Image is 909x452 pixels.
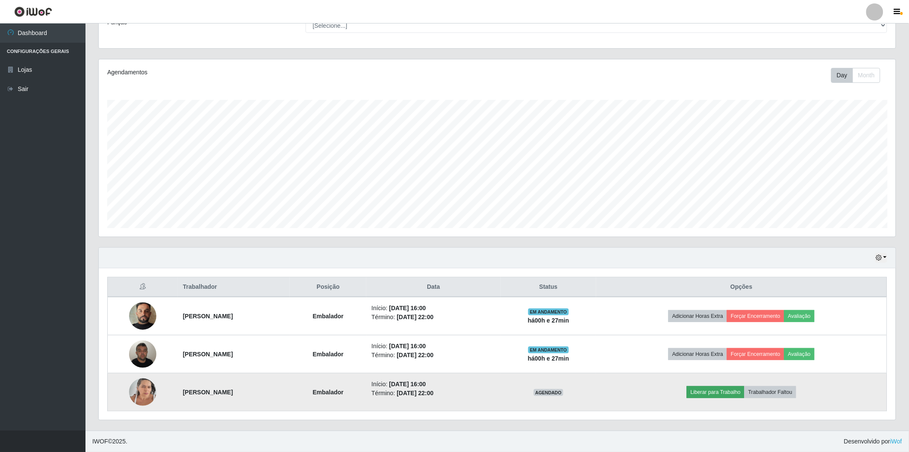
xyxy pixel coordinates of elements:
[853,68,880,83] button: Month
[389,305,426,311] time: [DATE] 16:00
[92,438,108,445] span: IWOF
[129,336,156,372] img: 1714957062897.jpeg
[397,352,434,358] time: [DATE] 22:00
[183,389,233,396] strong: [PERSON_NAME]
[371,304,495,313] li: Início:
[831,68,853,83] button: Day
[107,68,425,77] div: Agendamentos
[313,351,344,358] strong: Embalador
[389,343,426,349] time: [DATE] 16:00
[371,351,495,360] li: Término:
[668,310,727,322] button: Adicionar Horas Extra
[92,437,127,446] span: © 2025 .
[528,346,569,353] span: EM ANDAMENTO
[844,437,902,446] span: Desenvolvido por
[596,277,887,297] th: Opções
[290,277,366,297] th: Posição
[389,381,426,387] time: [DATE] 16:00
[313,313,344,320] strong: Embalador
[129,374,156,410] img: 1741963068390.jpeg
[727,348,784,360] button: Forçar Encerramento
[366,277,500,297] th: Data
[528,355,569,362] strong: há 00 h e 27 min
[371,389,495,398] li: Término:
[744,386,796,398] button: Trabalhador Faltou
[14,6,52,17] img: CoreUI Logo
[668,348,727,360] button: Adicionar Horas Extra
[727,310,784,322] button: Forçar Encerramento
[183,313,233,320] strong: [PERSON_NAME]
[528,317,569,324] strong: há 00 h e 27 min
[534,389,564,396] span: AGENDADO
[371,342,495,351] li: Início:
[831,68,880,83] div: First group
[831,68,887,83] div: Toolbar with button groups
[784,310,815,322] button: Avaliação
[371,380,495,389] li: Início:
[687,386,744,398] button: Liberar para Trabalho
[371,313,495,322] li: Término:
[784,348,815,360] button: Avaliação
[183,351,233,358] strong: [PERSON_NAME]
[397,390,434,396] time: [DATE] 22:00
[313,389,344,396] strong: Embalador
[397,314,434,320] time: [DATE] 22:00
[501,277,597,297] th: Status
[890,438,902,445] a: iWof
[528,308,569,315] span: EM ANDAMENTO
[129,292,156,340] img: 1732360371404.jpeg
[178,277,290,297] th: Trabalhador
